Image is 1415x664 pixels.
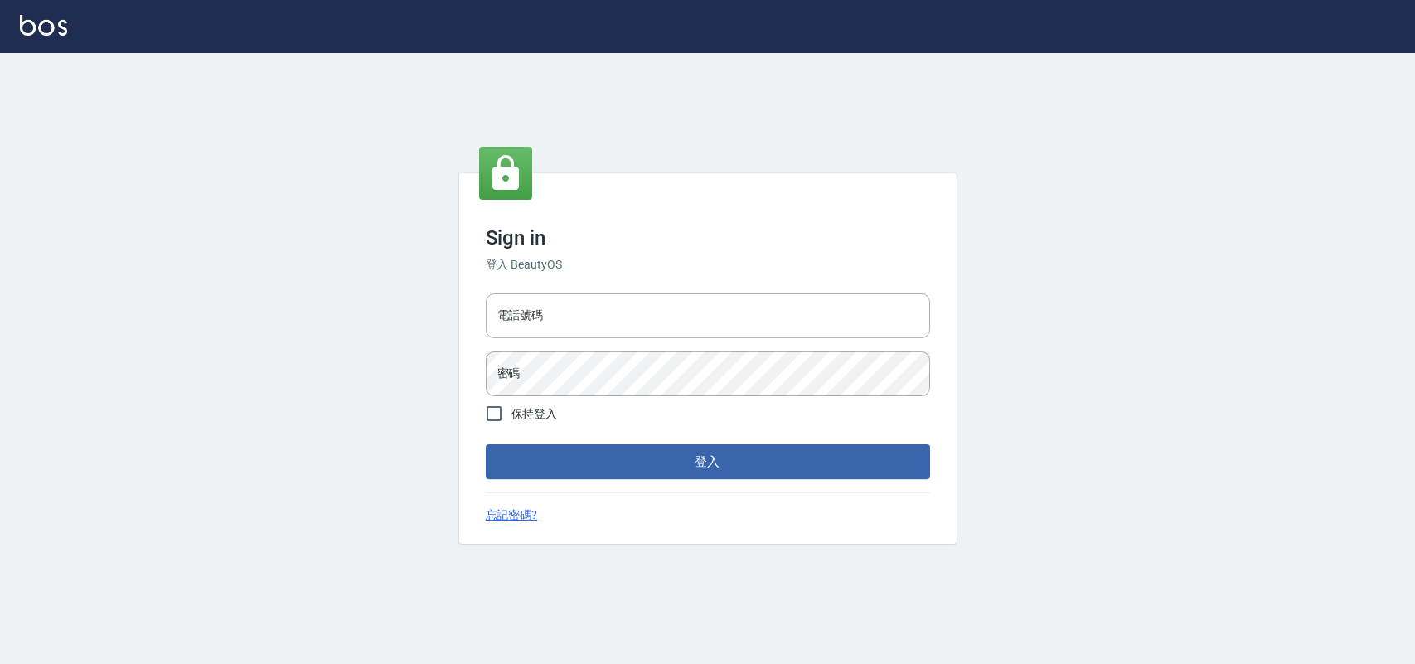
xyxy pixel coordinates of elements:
img: Logo [20,15,67,36]
span: 保持登入 [511,405,558,423]
h6: 登入 BeautyOS [486,256,930,274]
button: 登入 [486,444,930,479]
h3: Sign in [486,226,930,250]
a: 忘記密碼? [486,506,538,524]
